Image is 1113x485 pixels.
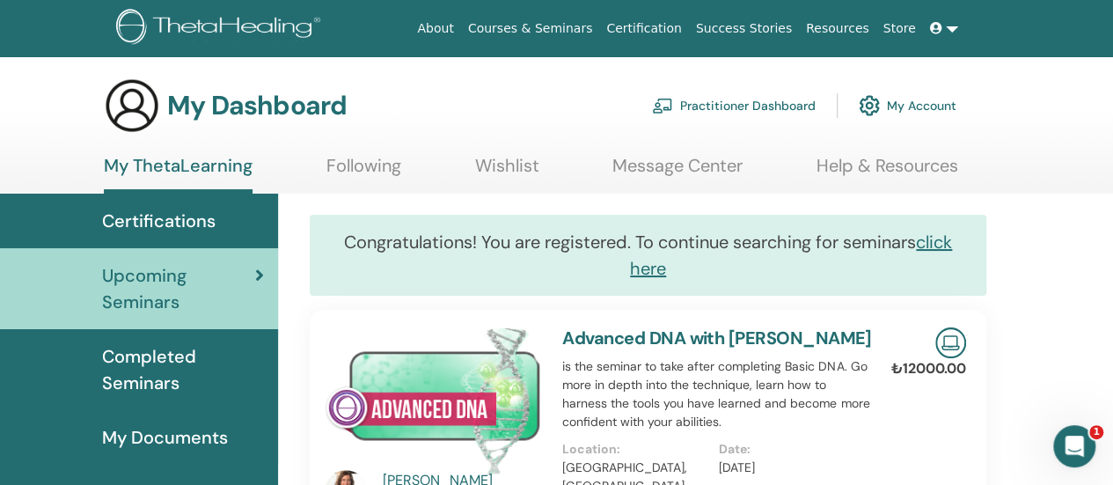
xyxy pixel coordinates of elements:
img: chalkboard-teacher.svg [652,98,673,114]
span: 1 [1089,425,1103,439]
img: Live Online Seminar [935,327,966,358]
p: Location : [562,440,707,459]
a: Courses & Seminars [461,12,600,45]
a: Certification [599,12,688,45]
p: ₺12000.00 [891,358,966,379]
span: Completed Seminars [102,343,264,396]
img: generic-user-icon.jpg [104,77,160,134]
span: Upcoming Seminars [102,262,255,315]
a: Help & Resources [816,155,958,189]
a: My Account [859,86,956,125]
a: Advanced DNA with [PERSON_NAME] [562,327,871,349]
a: Practitioner Dashboard [652,86,816,125]
img: Advanced DNA [325,327,541,475]
a: Message Center [612,155,743,189]
a: Wishlist [475,155,539,189]
img: cog.svg [859,91,880,121]
img: logo.png [116,9,326,48]
a: My ThetaLearning [104,155,253,194]
a: About [410,12,460,45]
p: is the seminar to take after completing Basic DNA. Go more in depth into the technique, learn how... [562,357,875,431]
span: Certifications [102,208,216,234]
a: Store [876,12,923,45]
p: Date : [719,440,864,459]
a: Following [326,155,401,189]
a: Resources [799,12,876,45]
h3: My Dashboard [167,90,347,121]
iframe: Intercom live chat [1053,425,1095,467]
a: Success Stories [689,12,799,45]
div: Congratulations! You are registered. To continue searching for seminars [310,215,986,296]
span: My Documents [102,424,228,451]
p: [DATE] [719,459,864,477]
